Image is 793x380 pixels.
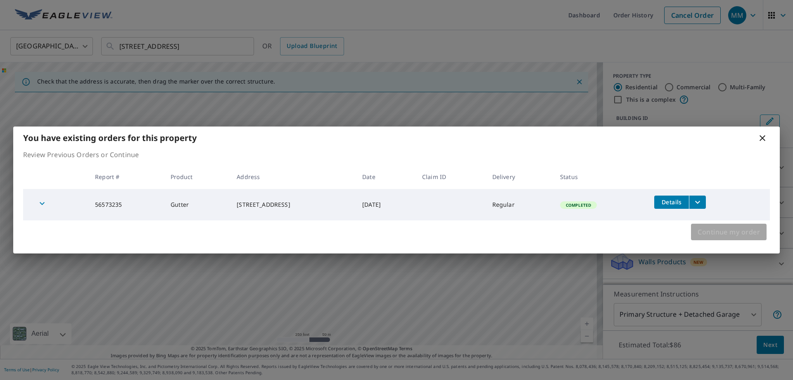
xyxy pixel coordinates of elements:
[23,132,197,143] b: You have existing orders for this property
[415,165,486,189] th: Claim ID
[654,196,689,209] button: detailsBtn-56573235
[356,189,415,220] td: [DATE]
[88,165,164,189] th: Report #
[486,165,553,189] th: Delivery
[164,189,230,220] td: Gutter
[230,165,356,189] th: Address
[659,198,684,206] span: Details
[164,165,230,189] th: Product
[356,165,415,189] th: Date
[561,202,596,208] span: Completed
[486,189,553,220] td: Regular
[689,196,706,209] button: filesDropdownBtn-56573235
[691,224,767,240] button: Continue my order
[553,165,648,189] th: Status
[23,150,770,160] p: Review Previous Orders or Continue
[88,189,164,220] td: 56573235
[237,201,349,209] div: [STREET_ADDRESS]
[698,226,760,238] span: Continue my order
